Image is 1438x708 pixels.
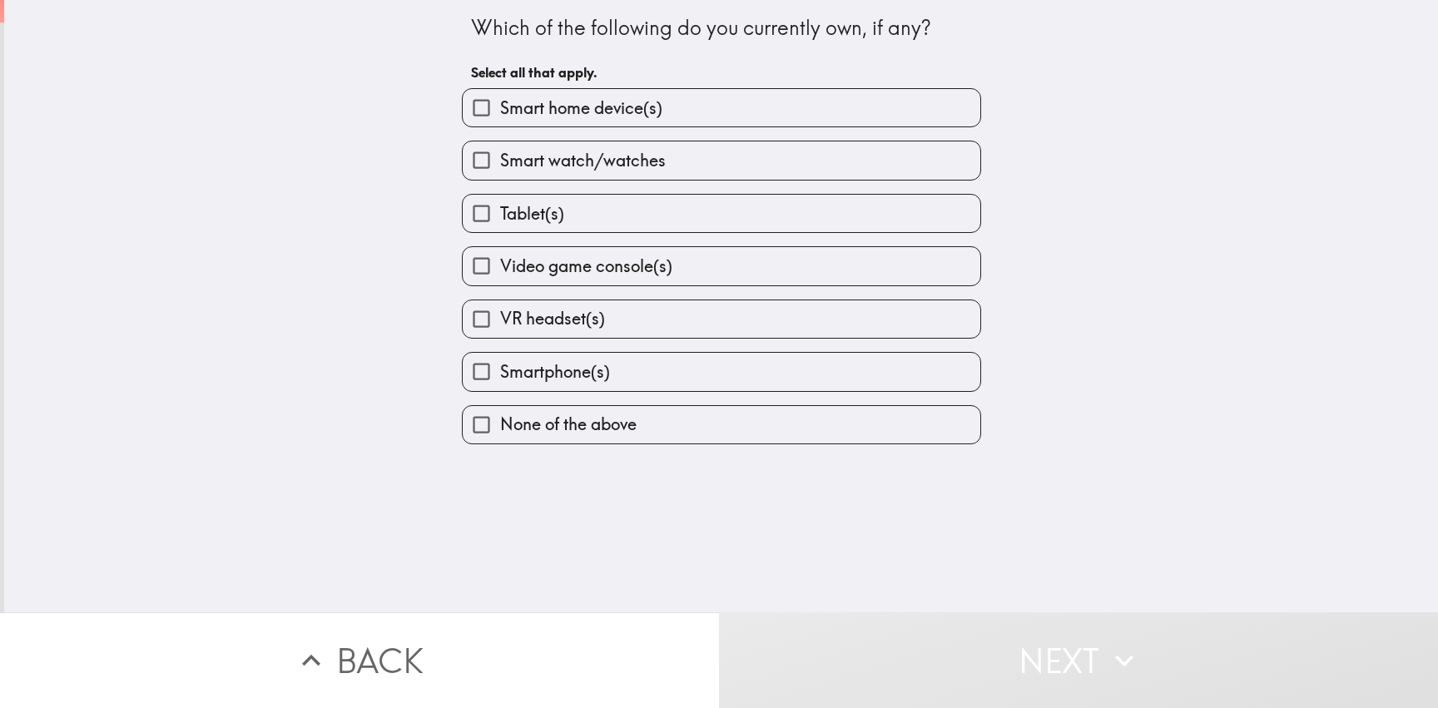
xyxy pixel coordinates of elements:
[463,195,980,232] button: Tablet(s)
[500,413,637,436] span: None of the above
[500,149,666,172] span: Smart watch/watches
[471,63,972,82] h6: Select all that apply.
[500,255,672,278] span: Video game console(s)
[463,247,980,285] button: Video game console(s)
[463,406,980,443] button: None of the above
[719,612,1438,708] button: Next
[500,360,610,384] span: Smartphone(s)
[463,300,980,338] button: VR headset(s)
[463,89,980,126] button: Smart home device(s)
[500,202,564,225] span: Tablet(s)
[463,141,980,179] button: Smart watch/watches
[500,97,662,120] span: Smart home device(s)
[500,307,605,330] span: VR headset(s)
[471,14,972,42] div: Which of the following do you currently own, if any?
[463,353,980,390] button: Smartphone(s)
